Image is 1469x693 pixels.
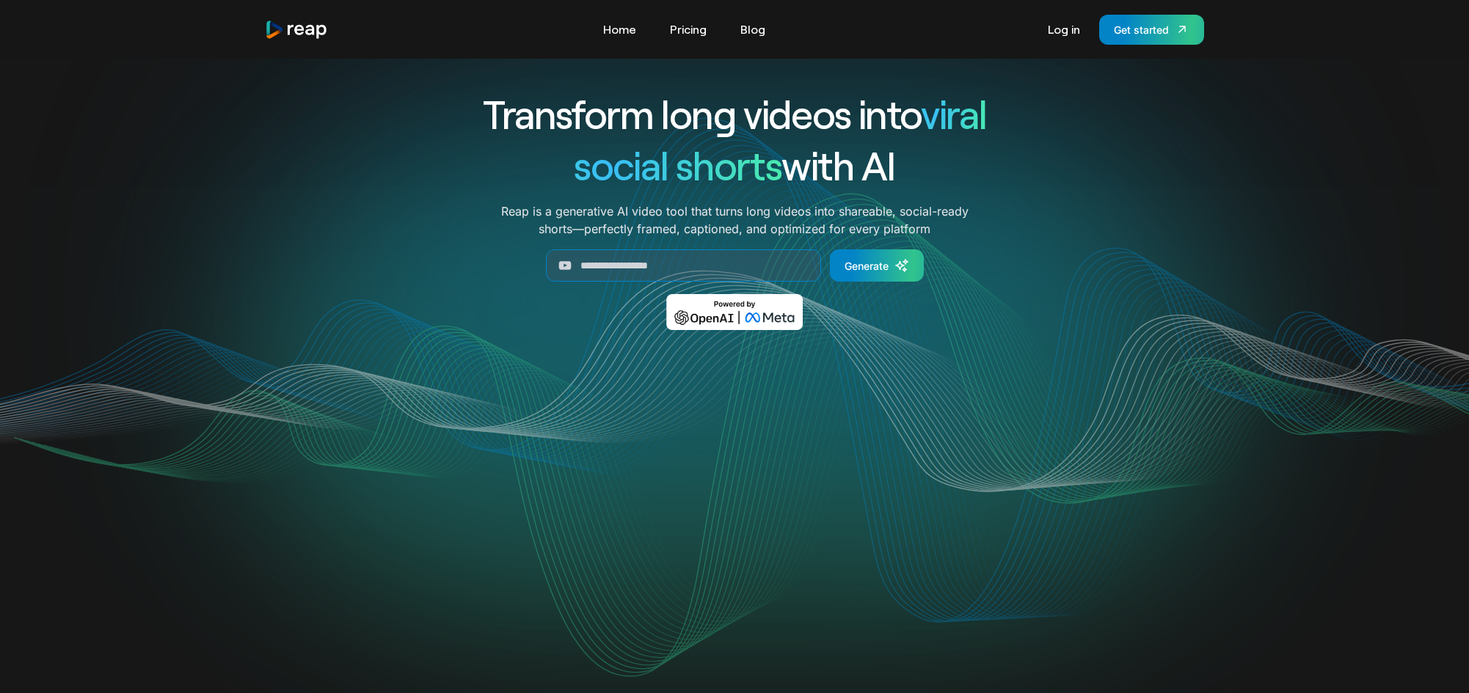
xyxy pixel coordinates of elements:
[501,202,969,238] p: Reap is a generative AI video tool that turns long videos into shareable, social-ready shorts—per...
[1114,22,1169,37] div: Get started
[1040,18,1087,41] a: Log in
[1099,15,1204,45] a: Get started
[666,294,803,330] img: Powered by OpenAI & Meta
[265,20,328,40] a: home
[429,139,1040,191] h1: with AI
[429,88,1040,139] h1: Transform long videos into
[921,89,986,137] span: viral
[663,18,714,41] a: Pricing
[845,258,889,274] div: Generate
[830,249,924,282] a: Generate
[596,18,644,41] a: Home
[440,351,1030,647] video: Your browser does not support the video tag.
[733,18,773,41] a: Blog
[574,141,781,188] span: social shorts
[429,249,1040,282] form: Generate Form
